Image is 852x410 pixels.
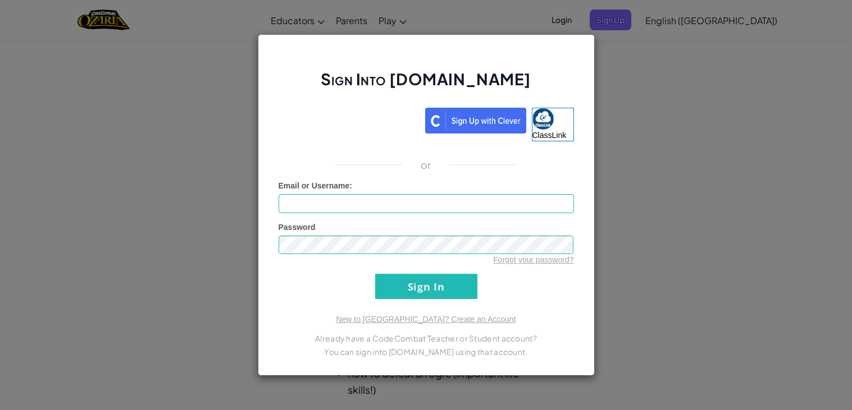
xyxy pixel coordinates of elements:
img: clever_sso_button@2x.png [425,108,526,133]
p: Already have a CodeCombat Teacher or Student account? [279,331,574,345]
a: New to [GEOGRAPHIC_DATA]? Create an Account [336,315,516,324]
input: Sign In [375,274,477,299]
label: : [279,180,353,191]
img: classlink-logo-small.png [532,108,554,130]
span: Email or Username [279,181,350,190]
span: Password [279,223,316,232]
p: or [421,158,431,172]
span: ClassLink [532,131,567,140]
a: Forgot your password? [493,255,573,264]
h2: Sign Into [DOMAIN_NAME] [279,68,574,101]
iframe: Sign in with Google Button [273,107,425,131]
p: You can sign into [DOMAIN_NAME] using that account. [279,345,574,358]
